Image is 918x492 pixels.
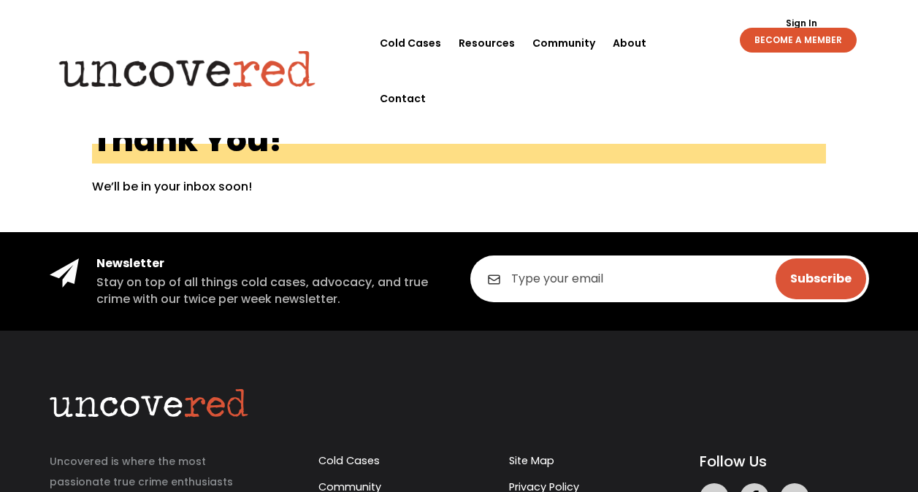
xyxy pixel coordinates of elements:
img: Uncovered logo [47,40,328,97]
a: Contact [380,71,426,126]
p: We’ll be in your inbox soon! [92,178,827,196]
input: Subscribe [776,258,866,299]
a: Site Map [509,453,554,468]
h5: Stay on top of all things cold cases, advocacy, and true crime with our twice per week newsletter. [96,274,448,307]
h5: Follow Us [700,451,868,472]
a: Community [532,15,595,71]
input: Type your email [470,255,869,302]
a: Resources [459,15,515,71]
a: Cold Cases [380,15,441,71]
h4: Newsletter [96,255,448,272]
a: BECOME A MEMBER [740,28,857,53]
h1: Thank You! [92,123,827,164]
a: About [613,15,646,71]
a: Cold Cases [318,453,380,468]
a: Sign In [778,19,825,28]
